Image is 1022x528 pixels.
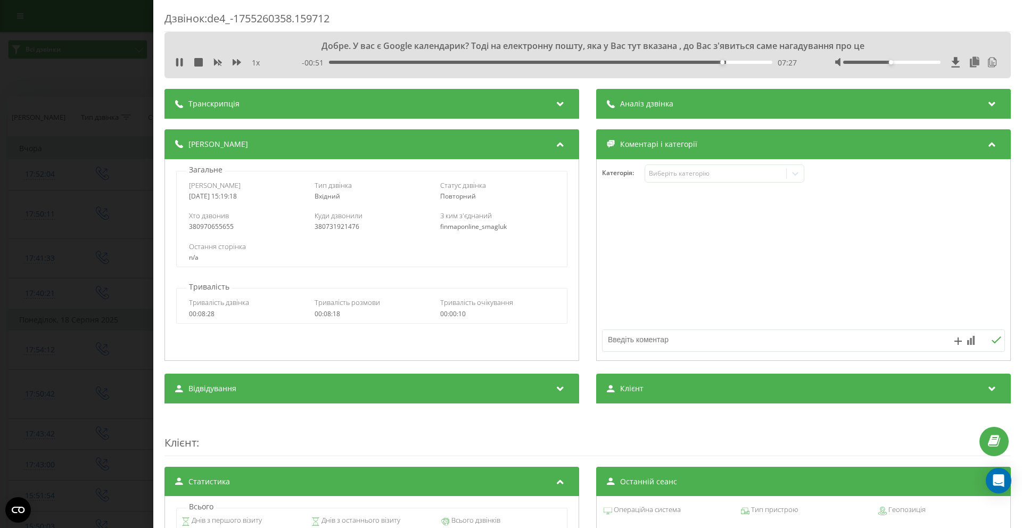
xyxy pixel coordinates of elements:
div: Accessibility label [889,60,893,64]
span: Клієнт [620,383,644,394]
div: Open Intercom Messenger [986,468,1011,493]
span: Геопозиція [887,505,926,515]
div: 380731921476 [315,223,429,230]
span: Днів з останнього візиту [320,515,400,526]
span: Хто дзвонив [189,211,229,220]
div: Добре. У вас є Google календарик? Тоді на електронну пошту, яка у Вас тут вказана , до Вас з'явит... [256,40,920,52]
span: Тривалість розмови [315,298,380,307]
div: 380970655655 [189,223,303,230]
div: Accessibility label [720,60,724,64]
span: Тривалість очікування [440,298,513,307]
span: Вхідний [315,192,340,201]
span: Останній сеанс [620,476,677,487]
button: Open CMP widget [5,497,31,523]
span: 1 x [252,57,260,68]
span: Тип пристрою [749,505,798,515]
h4: Категорія : [602,169,645,177]
p: Загальне [186,164,225,175]
div: n/a [189,254,554,261]
div: 00:08:18 [315,310,429,318]
span: Відвідування [188,383,236,394]
span: Клієнт [164,435,196,450]
span: Днів з першого візиту [190,515,262,526]
div: Виберіть категорію [649,169,782,178]
span: Куди дзвонили [315,211,362,220]
div: Дзвінок : de4_-1755260358.159712 [164,11,1011,32]
div: : [164,414,1011,456]
div: 00:08:28 [189,310,303,318]
span: Тривалість дзвінка [189,298,249,307]
span: [PERSON_NAME] [189,180,241,190]
p: Тривалість [186,282,232,292]
div: finmaponline_smagluk [440,223,555,230]
div: [DATE] 15:19:18 [189,193,303,200]
span: [PERSON_NAME] [188,139,248,150]
span: З ким з'єднаний [440,211,492,220]
span: Остання сторінка [189,242,246,251]
span: Статистика [188,476,230,487]
span: Транскрипція [188,98,240,109]
p: Всього [186,501,216,512]
span: Статус дзвінка [440,180,486,190]
span: Повторний [440,192,476,201]
span: - 00:51 [302,57,329,68]
div: 00:00:10 [440,310,555,318]
span: 07:27 [778,57,797,68]
span: Всього дзвінків [450,515,500,526]
span: Операційна система [612,505,681,515]
span: Аналіз дзвінка [620,98,673,109]
span: Коментарі і категорії [620,139,697,150]
span: Тип дзвінка [315,180,352,190]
